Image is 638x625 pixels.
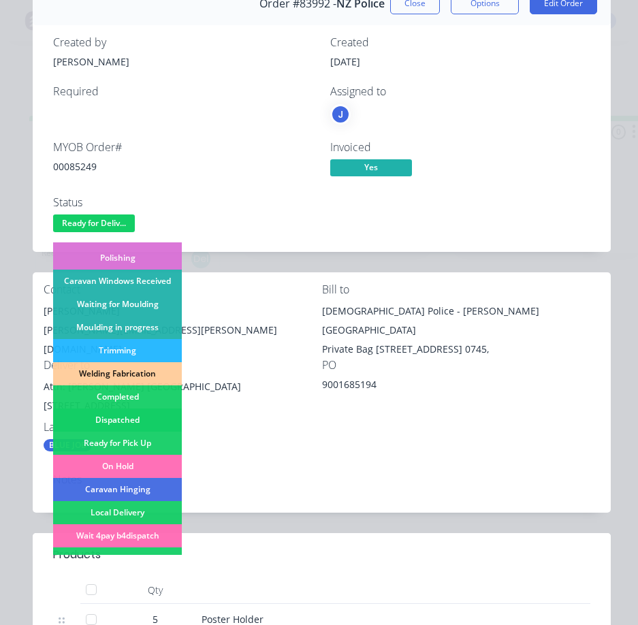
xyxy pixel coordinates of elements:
[44,359,322,372] div: Deliver to
[330,141,591,154] div: Invoiced
[53,54,314,69] div: [PERSON_NAME]
[53,36,314,49] div: Created by
[53,246,182,270] div: Polishing
[53,159,314,174] div: 00085249
[53,293,182,316] div: Waiting for Moulding
[53,214,135,235] button: Ready for Deliv...
[330,104,351,125] button: J
[53,316,182,339] div: Moulding in progress
[44,321,322,359] div: [PERSON_NAME][EMAIL_ADDRESS][PERSON_NAME][DOMAIN_NAME]
[53,408,182,432] div: Dispatched
[44,302,322,359] div: [PERSON_NAME][PERSON_NAME][EMAIL_ADDRESS][PERSON_NAME][DOMAIN_NAME]
[53,547,182,571] div: Local Delivery on Board
[330,159,412,176] span: Yes
[44,377,322,396] div: Attn: [PERSON_NAME] [GEOGRAPHIC_DATA]
[322,340,601,359] div: Private Bag [STREET_ADDRESS] 0745,
[322,359,601,372] div: PO
[330,55,360,68] span: [DATE]
[322,377,492,396] div: 9001685194
[53,85,314,98] div: Required
[53,141,314,154] div: MYOB Order #
[53,339,182,362] div: Trimming
[322,302,601,359] div: [DEMOGRAPHIC_DATA] Police - [PERSON_NAME] [GEOGRAPHIC_DATA]Private Bag [STREET_ADDRESS] 0745,
[44,283,322,296] div: Contact
[44,377,322,421] div: Attn: [PERSON_NAME] [GEOGRAPHIC_DATA][STREET_ADDRESS]
[53,270,182,293] div: Caravan Windows Received
[114,577,196,604] div: Qty
[330,36,591,49] div: Created
[53,362,182,385] div: Welding Fabrication
[53,432,182,455] div: Ready for Pick Up
[53,524,182,547] div: Wait 4pay b4dispatch
[44,421,322,434] div: Labels
[44,439,92,451] div: BLUE JOB
[322,302,601,340] div: [DEMOGRAPHIC_DATA] Police - [PERSON_NAME] [GEOGRAPHIC_DATA]
[53,478,182,501] div: Caravan Hinging
[53,214,135,231] span: Ready for Deliv...
[44,302,322,321] div: [PERSON_NAME]
[53,501,182,524] div: Local Delivery
[44,396,322,415] div: [STREET_ADDRESS]
[53,385,182,408] div: Completed
[322,283,601,296] div: Bill to
[53,196,314,209] div: Status
[53,455,182,478] div: On Hold
[330,85,591,98] div: Assigned to
[53,473,590,486] div: Notes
